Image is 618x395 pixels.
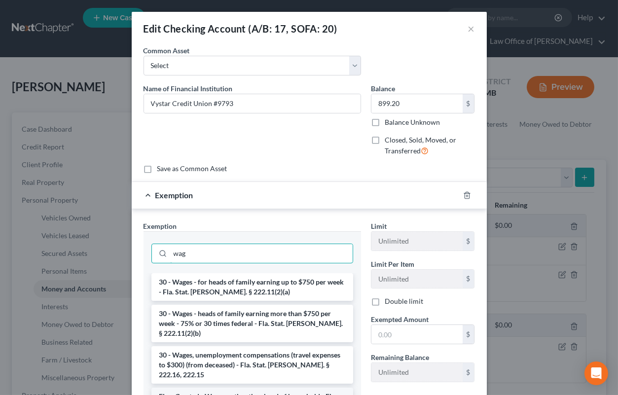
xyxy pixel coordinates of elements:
[144,22,337,36] div: Edit Checking Account (A/B: 17, SOFA: 20)
[463,232,474,251] div: $
[151,273,353,301] li: 30 - Wages - for heads of family earning up to $750 per week - Fla. Stat. [PERSON_NAME]. § 222.11...
[170,244,353,263] input: Search exemption rules...
[371,83,395,94] label: Balance
[371,259,414,269] label: Limit Per Item
[385,296,423,306] label: Double limit
[463,363,474,382] div: $
[144,222,177,230] span: Exemption
[144,94,361,113] input: Enter name...
[144,84,233,93] span: Name of Financial Institution
[371,222,387,230] span: Limit
[463,270,474,288] div: $
[371,352,429,362] label: Remaining Balance
[371,270,463,288] input: --
[151,305,353,342] li: 30 - Wages - heads of family earning more than $750 per week - 75% or 30 times federal - Fla. Sta...
[463,94,474,113] div: $
[151,346,353,384] li: 30 - Wages, unemployment compensations (travel expenses to $300) (from deceased) - Fla. Stat. [PE...
[385,117,440,127] label: Balance Unknown
[371,94,463,113] input: 0.00
[371,363,463,382] input: --
[468,23,475,35] button: ×
[371,325,463,344] input: 0.00
[144,45,190,56] label: Common Asset
[371,232,463,251] input: --
[371,315,429,323] span: Exempted Amount
[385,136,456,155] span: Closed, Sold, Moved, or Transferred
[157,164,227,174] label: Save as Common Asset
[463,325,474,344] div: $
[584,361,608,385] div: Open Intercom Messenger
[155,190,193,200] span: Exemption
